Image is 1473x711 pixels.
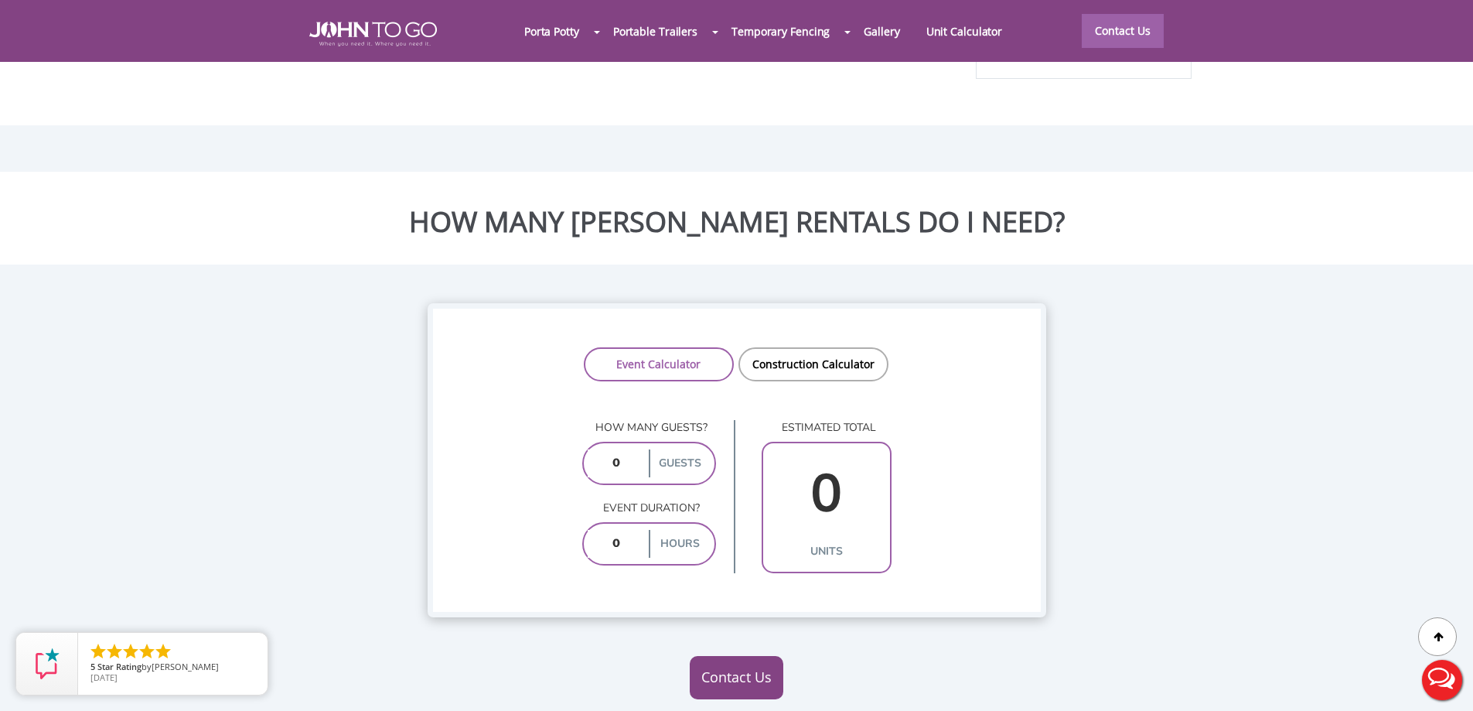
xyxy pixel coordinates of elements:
[690,656,783,699] a: Contact Us
[600,15,711,48] a: Portable Trailers
[138,642,156,661] li: 
[511,15,592,48] a: Porta Potty
[767,538,886,566] label: units
[89,642,107,661] li: 
[588,530,646,558] input: 0
[738,347,888,381] a: Construction Calculator
[767,450,886,538] input: 0
[851,15,912,48] a: Gallery
[309,22,437,46] img: JOHN to go
[649,530,711,558] label: hours
[121,642,140,661] li: 
[12,207,1461,238] h2: HOW MANY [PERSON_NAME] RENTALS DO I NEED?
[105,642,124,661] li: 
[90,662,255,673] span: by
[718,15,843,48] a: Temporary Fencing
[154,642,172,661] li: 
[1411,649,1473,711] button: Live Chat
[582,420,716,436] p: How many guests?
[1082,14,1164,48] a: Contact Us
[913,15,1016,48] a: Unit Calculator
[584,347,734,381] a: Event Calculator
[649,450,711,477] label: guests
[90,661,95,672] span: 5
[32,648,63,679] img: Review Rating
[588,450,646,477] input: 0
[582,501,716,516] p: Event duration?
[97,661,142,672] span: Star Rating
[152,661,219,672] span: [PERSON_NAME]
[762,420,892,436] p: estimated total
[90,672,118,683] span: [DATE]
